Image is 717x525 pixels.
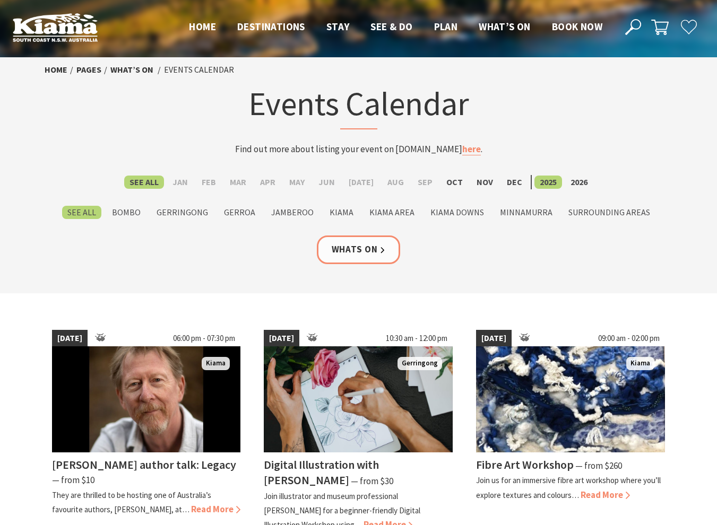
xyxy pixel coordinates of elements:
[264,457,379,487] h4: Digital Illustration with [PERSON_NAME]
[45,64,67,75] a: Home
[317,235,401,264] a: Whats On
[52,457,236,472] h4: [PERSON_NAME] author talk: Legacy
[476,330,512,347] span: [DATE]
[565,176,593,189] label: 2026
[196,176,221,189] label: Feb
[266,206,319,219] label: Jamberoo
[189,20,216,33] span: Home
[434,20,458,33] span: Plan
[237,20,305,33] span: Destinations
[462,143,481,155] a: here
[52,330,88,347] span: [DATE]
[124,176,164,189] label: See All
[581,489,630,501] span: Read More
[476,346,665,452] img: Fibre Art
[593,330,665,347] span: 09:00 am - 02:00 pm
[151,206,213,219] label: Gerringong
[52,490,211,514] p: They are thrilled to be hosting one of Australia’s favourite authors, [PERSON_NAME], at…
[575,460,622,471] span: ⁠— from $260
[502,176,528,189] label: Dec
[107,206,146,219] label: Bombo
[164,63,234,77] li: Events Calendar
[151,82,567,129] h1: Events Calendar
[224,176,252,189] label: Mar
[76,64,101,75] a: Pages
[398,357,442,370] span: Gerringong
[563,206,655,219] label: Surrounding Areas
[370,20,412,33] span: See & Do
[219,206,261,219] label: Gerroa
[264,330,299,347] span: [DATE]
[476,475,661,500] p: Join us for an immersive fibre art workshop where you’ll explore textures and colours…
[626,357,654,370] span: Kiama
[284,176,310,189] label: May
[178,19,613,36] nav: Main Menu
[495,206,558,219] label: Minnamurra
[343,176,379,189] label: [DATE]
[191,503,240,515] span: Read More
[324,206,359,219] label: Kiama
[425,206,489,219] label: Kiama Downs
[313,176,340,189] label: Jun
[326,20,350,33] span: Stay
[168,330,240,347] span: 06:00 pm - 07:30 pm
[167,176,193,189] label: Jan
[13,13,98,42] img: Kiama Logo
[202,357,230,370] span: Kiama
[255,176,281,189] label: Apr
[264,346,453,452] img: Woman's hands sketching an illustration of a rose on an iPad with a digital stylus
[471,176,498,189] label: Nov
[364,206,420,219] label: Kiama Area
[382,176,409,189] label: Aug
[151,142,567,156] p: Find out more about listing your event on [DOMAIN_NAME] .
[479,20,531,33] span: What’s On
[552,20,602,33] span: Book now
[52,474,94,486] span: ⁠— from $10
[534,176,562,189] label: 2025
[110,64,153,75] a: What’s On
[412,176,438,189] label: Sep
[351,475,393,487] span: ⁠— from $30
[441,176,468,189] label: Oct
[62,206,101,219] label: See All
[52,346,241,452] img: Man wearing a beige shirt, with short dark blonde hair and a beard
[381,330,453,347] span: 10:30 am - 12:00 pm
[476,457,574,472] h4: Fibre Art Workshop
